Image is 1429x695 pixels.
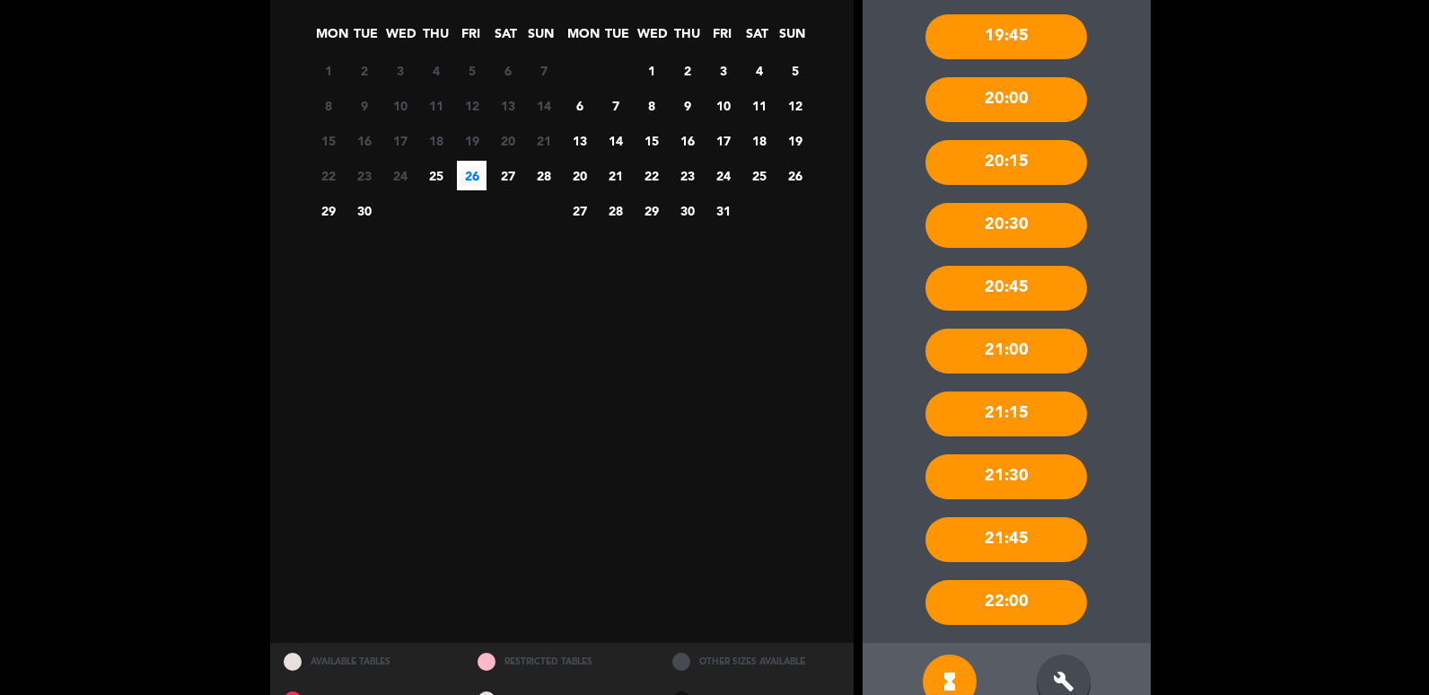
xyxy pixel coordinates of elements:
[708,91,738,120] span: 10
[464,643,659,682] div: RESTRICTED TABLES
[707,23,737,53] span: FRI
[925,140,1087,185] div: 20:15
[491,23,521,53] span: SAT
[708,196,738,225] span: 31
[457,91,487,120] span: 12
[270,643,465,682] div: AVAILABLE TABLES
[672,126,702,155] span: 16
[457,126,487,155] span: 19
[925,14,1087,59] div: 19:45
[925,329,1087,374] div: 21:00
[565,161,594,190] span: 20
[316,23,346,53] span: MON
[529,91,558,120] span: 14
[313,56,343,85] span: 1
[636,196,666,225] span: 29
[939,671,960,692] i: hourglass_full
[744,161,774,190] span: 25
[708,161,738,190] span: 24
[349,91,379,120] span: 9
[1053,671,1074,692] i: build
[565,91,594,120] span: 6
[313,161,343,190] span: 22
[601,126,630,155] span: 14
[313,91,343,120] span: 8
[925,77,1087,122] div: 20:00
[708,126,738,155] span: 17
[744,56,774,85] span: 4
[351,23,381,53] span: TUE
[672,161,702,190] span: 23
[780,161,810,190] span: 26
[313,126,343,155] span: 15
[744,126,774,155] span: 18
[529,161,558,190] span: 28
[672,56,702,85] span: 2
[636,56,666,85] span: 1
[385,56,415,85] span: 3
[925,391,1087,436] div: 21:15
[349,56,379,85] span: 2
[526,23,556,53] span: SUN
[385,91,415,120] span: 10
[421,56,451,85] span: 4
[565,126,594,155] span: 13
[637,23,667,53] span: WED
[529,56,558,85] span: 7
[457,161,487,190] span: 26
[385,161,415,190] span: 24
[636,126,666,155] span: 15
[456,23,486,53] span: FRI
[421,23,451,53] span: THU
[457,56,487,85] span: 5
[601,91,630,120] span: 7
[493,91,522,120] span: 13
[421,126,451,155] span: 18
[349,126,379,155] span: 16
[349,161,379,190] span: 23
[925,266,1087,311] div: 20:45
[385,126,415,155] span: 17
[672,196,702,225] span: 30
[636,161,666,190] span: 22
[636,91,666,120] span: 8
[708,56,738,85] span: 3
[925,203,1087,248] div: 20:30
[565,196,594,225] span: 27
[601,196,630,225] span: 28
[602,23,632,53] span: TUE
[313,196,343,225] span: 29
[386,23,416,53] span: WED
[659,643,854,682] div: OTHER SIZES AVAILABLE
[925,580,1087,625] div: 22:00
[744,91,774,120] span: 11
[780,56,810,85] span: 5
[777,23,807,53] span: SUN
[421,161,451,190] span: 25
[567,23,597,53] span: MON
[742,23,772,53] span: SAT
[780,91,810,120] span: 12
[349,196,379,225] span: 30
[925,517,1087,562] div: 21:45
[672,91,702,120] span: 9
[601,161,630,190] span: 21
[925,454,1087,499] div: 21:30
[529,126,558,155] span: 21
[493,161,522,190] span: 27
[421,91,451,120] span: 11
[780,126,810,155] span: 19
[493,126,522,155] span: 20
[493,56,522,85] span: 6
[672,23,702,53] span: THU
